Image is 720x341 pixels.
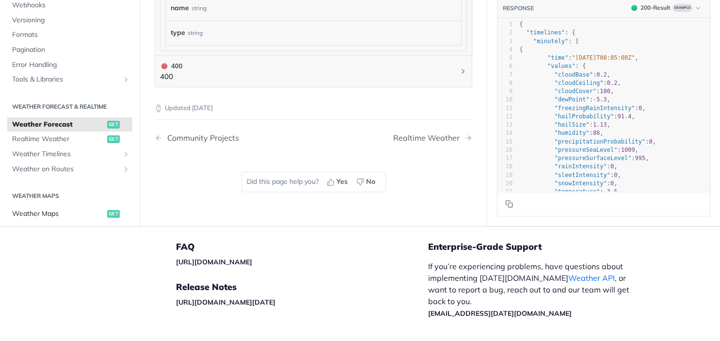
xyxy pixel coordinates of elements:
a: Weather API [568,273,615,283]
span: : , [519,71,610,78]
h2: Weather Forecast & realtime [7,102,132,111]
span: 0 [649,138,652,145]
span: "time" [547,54,568,61]
span: 88 [593,130,600,136]
span: get [107,135,120,143]
a: Weather Forecastget [7,117,132,132]
button: No [353,175,381,189]
div: 200 - Result [640,3,671,12]
span: 1009 [621,146,635,153]
button: 400 400400 [160,61,467,82]
span: "hailSize" [554,121,589,128]
span: : , [519,54,639,61]
button: Show subpages for Weather Timelines [122,150,130,158]
div: 15 [497,137,512,146]
span: "precipitationProbability" [554,138,645,145]
span: 0 [614,171,617,178]
span: "pressureSeaLevel" [554,146,617,153]
span: : , [519,113,635,120]
div: 2 [497,29,512,37]
span: 5.3 [596,96,607,103]
button: 200200-ResultExample [626,3,705,13]
span: { [519,46,523,53]
span: : , [519,104,645,111]
span: 100 [600,88,610,95]
a: Weather Mapsget [7,207,132,221]
span: : , [519,146,639,153]
div: Did this page help you? [241,172,386,192]
span: "values" [547,63,576,69]
span: : { [519,63,586,69]
span: "timelines" [526,29,564,36]
span: Webhooks [12,0,130,10]
button: RESPONSE [502,3,534,13]
div: Realtime Weather [393,133,464,143]
span: "minutely" [533,37,568,44]
a: [URL][DOMAIN_NAME] [176,258,252,266]
div: 3 [497,37,512,45]
span: : , [519,96,610,103]
div: 8 [497,79,512,87]
a: Weather TimelinesShow subpages for Weather Timelines [7,147,132,162]
span: : , [519,130,603,136]
span: get [107,210,120,218]
span: Weather on Routes [12,164,120,174]
span: "cloudCover" [554,88,596,95]
div: 9 [497,87,512,96]
span: : [ [519,37,579,44]
span: "temperature" [554,188,600,195]
span: Weather Maps [12,209,105,219]
div: 10 [497,96,512,104]
span: Pagination [12,45,130,55]
span: "cloudBase" [554,71,592,78]
div: 11 [497,104,512,112]
span: : , [519,121,610,128]
a: [EMAIL_ADDRESS][DATE][DOMAIN_NAME] [428,309,572,318]
p: Updated [DATE] [155,103,472,113]
div: 6 [497,62,512,70]
div: 1 [497,20,512,29]
span: 3.6 [607,188,618,195]
span: { [519,21,523,28]
p: 400 [160,71,182,82]
span: Realtime Weather [12,134,105,144]
span: "hailProbability" [554,113,614,120]
span: Yes [336,177,348,187]
button: Yes [323,175,353,189]
span: 91.4 [617,113,631,120]
span: : , [519,171,621,178]
span: 995 [635,155,645,162]
span: : , [519,138,656,145]
span: : , [519,80,621,86]
div: string [188,26,203,40]
span: 400 [161,63,167,69]
div: 400 [160,61,182,71]
span: 0.2 [596,71,607,78]
svg: Chevron [459,67,467,75]
label: name [171,1,189,15]
button: Show subpages for Weather on Routes [122,165,130,173]
span: - [593,96,596,103]
div: 4 [497,46,512,54]
span: 200 [631,5,637,11]
span: 0 [639,104,642,111]
span: "dewPoint" [554,96,589,103]
a: Pagination [7,43,132,57]
div: 12 [497,113,512,121]
div: 7 [497,70,512,79]
a: Previous Page: Community Projects [155,133,291,143]
p: If you’re experiencing problems, have questions about implementing [DATE][DOMAIN_NAME] , or want ... [428,260,640,319]
span: - [603,188,607,195]
div: 13 [497,121,512,129]
a: Next Page: Realtime Weather [393,133,472,143]
a: Error Handling [7,57,132,72]
div: 5 [497,54,512,62]
span: : , [519,163,617,170]
a: Realtime Weatherget [7,132,132,146]
span: Weather Forecast [12,120,105,130]
label: type [171,26,185,40]
div: 16 [497,146,512,154]
span: : , [519,188,621,195]
a: Weather on RoutesShow subpages for Weather on Routes [7,162,132,176]
span: "pressureSurfaceLevel" [554,155,631,162]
